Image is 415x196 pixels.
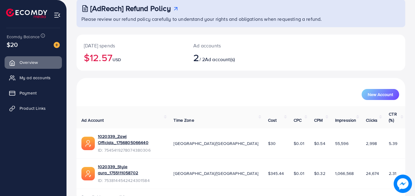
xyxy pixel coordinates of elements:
[98,164,164,176] a: 1020339_Style aura_1755111058702
[268,170,284,176] span: $345.44
[193,50,199,65] span: 2
[193,52,261,63] h2: / 2
[81,167,95,180] img: ic-ads-acc.e4c84228.svg
[362,89,399,100] button: New Account
[335,117,356,123] span: Impression
[6,9,47,18] img: logo
[389,140,397,146] span: 5.39
[268,140,276,146] span: $30
[314,117,323,123] span: CPM
[98,177,164,183] span: ID: 7538144542424301584
[81,15,402,23] p: Please review our refund policy carefully to understand your rights and obligations when requesti...
[335,140,349,146] span: 55,596
[7,34,40,40] span: Ecomdy Balance
[20,59,38,65] span: Overview
[90,4,171,13] h3: [AdReach] Refund Policy
[98,133,164,146] a: 1020339_Zawj Officials_1756805066440
[294,140,304,146] span: $0.01
[5,87,62,99] a: Payment
[98,147,164,153] span: ID: 7545419278074380306
[20,90,37,96] span: Payment
[5,72,62,84] a: My ad accounts
[81,117,104,123] span: Ad Account
[335,170,354,176] span: 1,066,568
[294,117,302,123] span: CPC
[84,52,179,63] h2: $12.57
[314,170,325,176] span: $0.32
[5,56,62,68] a: Overview
[54,12,61,19] img: menu
[5,102,62,114] a: Product Links
[314,140,325,146] span: $0.54
[20,75,51,81] span: My ad accounts
[193,42,261,49] p: Ad accounts
[20,105,46,111] span: Product Links
[389,111,397,123] span: CTR (%)
[268,117,277,123] span: Cost
[368,92,393,97] span: New Account
[366,117,377,123] span: Clicks
[7,40,18,49] span: $20
[113,57,121,63] span: USD
[394,175,412,193] img: image
[366,140,377,146] span: 2,998
[84,42,179,49] p: [DATE] spends
[81,137,95,150] img: ic-ads-acc.e4c84228.svg
[174,140,258,146] span: [GEOGRAPHIC_DATA]/[GEOGRAPHIC_DATA]
[294,170,304,176] span: $0.01
[174,170,258,176] span: [GEOGRAPHIC_DATA]/[GEOGRAPHIC_DATA]
[174,117,194,123] span: Time Zone
[54,42,60,48] img: image
[389,170,396,176] span: 2.31
[366,170,379,176] span: 24,674
[205,56,235,63] span: Ad account(s)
